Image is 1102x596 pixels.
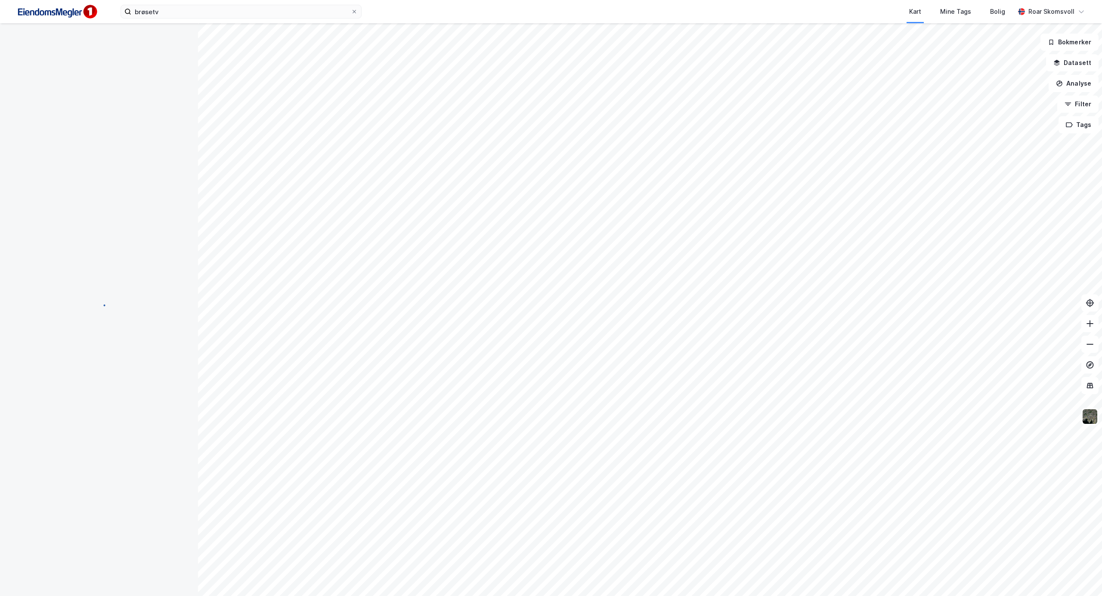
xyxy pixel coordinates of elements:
[92,298,106,312] img: spinner.a6d8c91a73a9ac5275cf975e30b51cfb.svg
[131,5,351,18] input: Søk på adresse, matrikkel, gårdeiere, leietakere eller personer
[1046,54,1099,71] button: Datasett
[1057,96,1099,113] button: Filter
[1082,408,1098,425] img: 9k=
[14,2,100,22] img: F4PB6Px+NJ5v8B7XTbfpPpyloAAAAASUVORK5CYII=
[1028,6,1074,17] div: Roar Skomsvoll
[1059,116,1099,133] button: Tags
[940,6,971,17] div: Mine Tags
[909,6,921,17] div: Kart
[1040,34,1099,51] button: Bokmerker
[990,6,1005,17] div: Bolig
[1049,75,1099,92] button: Analyse
[1059,555,1102,596] iframe: Chat Widget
